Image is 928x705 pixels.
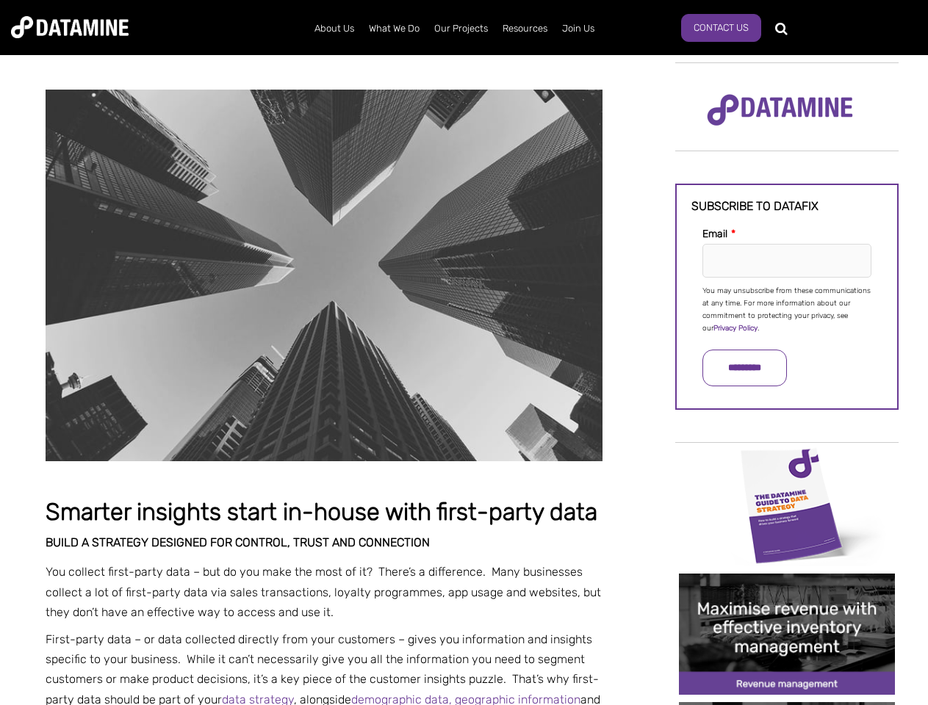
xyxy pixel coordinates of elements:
[702,285,871,335] p: You may unsubscribe from these communications at any time. For more information about our commitm...
[679,444,895,565] img: Data Strategy Cover thumbnail
[362,10,427,48] a: What We Do
[679,574,895,695] img: 20250408 Maximise revenue with effective inventory management-1
[681,14,761,42] a: Contact Us
[427,10,495,48] a: Our Projects
[697,84,863,136] img: Datamine Logo No Strapline - Purple
[495,10,555,48] a: Resources
[555,10,602,48] a: Join Us
[46,90,603,460] img: 20250915 Smarter insights start in-house with first-party data
[713,324,758,333] a: Privacy Policy
[691,200,882,213] h3: Subscribe to datafix
[307,10,362,48] a: About Us
[11,16,129,38] img: Datamine
[46,562,603,622] p: You collect first-party data – but do you make the most of it? There’s a difference. Many busines...
[702,228,727,240] span: Email
[46,535,430,549] span: Build a strategy designed for control, trust and connection
[46,498,597,526] span: Smarter insights start in-house with first-party data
